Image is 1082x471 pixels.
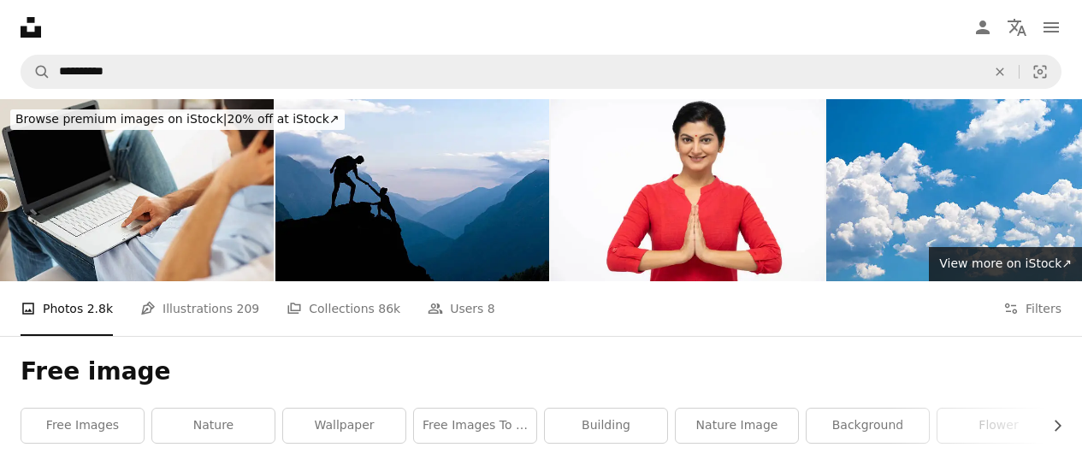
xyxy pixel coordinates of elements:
a: background [807,409,929,443]
span: Browse premium images on iStock | [15,112,227,126]
a: Users 8 [428,281,495,336]
h1: Free image [21,356,1061,387]
img: Teamwork couple climbing helping hand [275,99,549,281]
a: Illustrations 209 [140,281,259,336]
a: View more on iStock↗ [929,247,1082,281]
a: Home — Unsplash [21,17,41,38]
a: nature image [676,409,798,443]
span: 209 [237,299,260,318]
a: nature [152,409,275,443]
button: Search Unsplash [21,56,50,88]
form: Find visuals sitewide [21,55,1061,89]
img: Portrait young woman - stock photo [551,99,825,281]
a: free images to use [414,409,536,443]
a: wallpaper [283,409,405,443]
button: Visual search [1020,56,1061,88]
button: Filters [1003,281,1061,336]
a: flower [937,409,1060,443]
button: Clear [981,56,1019,88]
button: scroll list to the right [1042,409,1061,443]
a: building [545,409,667,443]
span: 86k [378,299,400,318]
span: 8 [488,299,495,318]
a: free images [21,409,144,443]
button: Language [1000,10,1034,44]
button: Menu [1034,10,1068,44]
a: Log in / Sign up [966,10,1000,44]
span: View more on iStock ↗ [939,256,1072,270]
div: 20% off at iStock ↗ [10,109,345,130]
a: Collections 86k [287,281,400,336]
